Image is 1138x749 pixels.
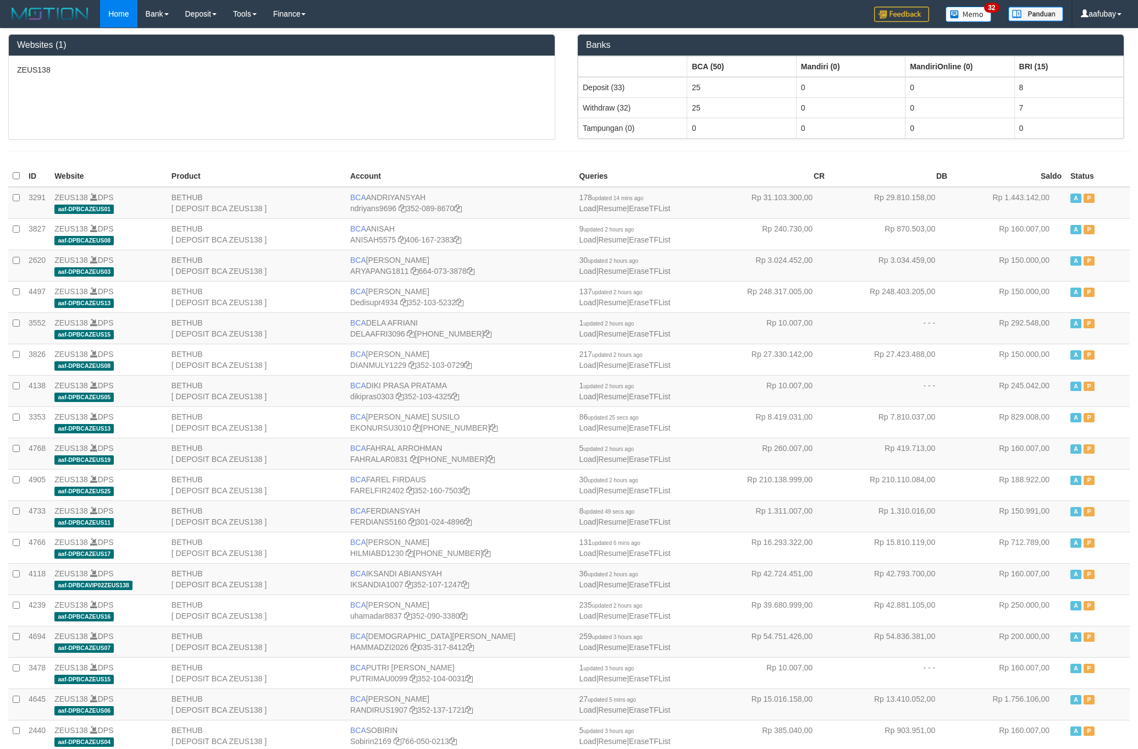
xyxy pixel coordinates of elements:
[952,250,1066,281] td: Rp 150.000,00
[829,218,952,250] td: Rp 870.503,00
[984,3,999,13] span: 32
[54,224,88,233] a: ZEUS138
[579,381,634,390] span: 1
[579,318,670,338] span: | |
[579,412,670,432] span: | |
[598,674,627,683] a: Resume
[598,298,627,307] a: Resume
[706,250,829,281] td: Rp 3.024.452,00
[54,205,114,214] span: aaf-DPBCAZEUS01
[796,56,905,77] th: Group: activate to sort column ascending
[487,455,495,464] a: Copy 5665095158 to clipboard
[579,256,670,276] span: | |
[167,312,346,344] td: BETHUB [ DEPOSIT BCA ZEUS138 ]
[1084,319,1095,328] span: Paused
[1084,288,1095,297] span: Paused
[598,267,627,276] a: Resume
[629,674,670,683] a: EraseTFList
[598,204,627,213] a: Resume
[54,538,88,547] a: ZEUS138
[905,97,1014,118] td: 0
[350,193,366,202] span: BCA
[411,267,418,276] a: Copy ARYAPANG1811 to clipboard
[579,381,670,401] span: | |
[629,580,670,589] a: EraseTFList
[350,475,366,484] span: BCA
[346,312,575,344] td: DELA AFRIANI [PHONE_NUMBER]
[579,475,638,484] span: 30
[952,469,1066,500] td: Rp 188.922,00
[167,438,346,469] td: BETHUB [ DEPOSIT BCA ZEUS138 ]
[579,706,596,714] a: Load
[484,329,491,338] a: Copy 8692458639 to clipboard
[350,674,407,683] a: PUTRIMAU0099
[1070,288,1081,297] span: Active
[410,706,417,714] a: Copy RANDIRUS1907 to clipboard
[629,423,670,432] a: EraseTFList
[1066,166,1130,187] th: Status
[54,695,88,703] a: ZEUS138
[398,235,406,244] a: Copy ANISAH5575 to clipboard
[829,469,952,500] td: Rp 210.110.084,00
[346,375,575,406] td: DIKI PRASA PRATAMA 352-103-4325
[583,227,634,233] span: updated 2 hours ago
[400,298,408,307] a: Copy Dedisupr4934 to clipboard
[394,737,401,746] a: Copy Sobirin2169 to clipboard
[1070,476,1081,485] span: Active
[579,329,596,338] a: Load
[574,166,706,187] th: Queries
[629,204,670,213] a: EraseTFList
[629,643,670,652] a: EraseTFList
[578,77,687,98] td: Deposit (33)
[579,444,670,464] span: | |
[54,601,88,609] a: ZEUS138
[598,612,627,620] a: Resume
[54,475,88,484] a: ZEUS138
[54,632,88,641] a: ZEUS138
[467,267,474,276] a: Copy 6640733878 to clipboard
[579,235,596,244] a: Load
[629,361,670,370] a: EraseTFList
[952,344,1066,375] td: Rp 150.000,00
[54,569,88,578] a: ZEUS138
[24,375,50,406] td: 4138
[598,361,627,370] a: Resume
[579,674,596,683] a: Load
[598,549,627,558] a: Resume
[687,118,796,138] td: 0
[629,298,670,307] a: EraseTFList
[24,250,50,281] td: 2620
[167,281,346,312] td: BETHUB [ DEPOSIT BCA ZEUS138 ]
[24,406,50,438] td: 3353
[405,580,413,589] a: Copy IKSANDIA1007 to clipboard
[410,674,417,683] a: Copy PUTRIMAU0099 to clipboard
[460,612,467,620] a: Copy 3520903380 to clipboard
[413,423,421,432] a: Copy EKONURSU3010 to clipboard
[54,267,114,277] span: aaf-DPBCAZEUS03
[350,486,404,495] a: FARELFIR2402
[578,97,687,118] td: Withdraw (32)
[456,298,463,307] a: Copy 3521035232 to clipboard
[54,381,88,390] a: ZEUS138
[464,361,472,370] a: Copy 3521030729 to clipboard
[1014,56,1123,77] th: Group: activate to sort column ascending
[17,64,546,75] p: ZEUS138
[350,318,366,327] span: BCA
[167,187,346,219] td: BETHUB [ DEPOSIT BCA ZEUS138 ]
[579,737,596,746] a: Load
[592,289,643,295] span: updated 2 hours ago
[952,281,1066,312] td: Rp 150.000,00
[50,406,167,438] td: DPS
[579,204,596,213] a: Load
[50,312,167,344] td: DPS
[54,330,114,339] span: aaf-DPBCAZEUS15
[350,256,366,265] span: BCA
[629,517,670,526] a: EraseTFList
[350,287,366,296] span: BCA
[24,166,50,187] th: ID
[350,381,366,390] span: BCA
[905,118,1014,138] td: 0
[1084,194,1095,203] span: Paused
[583,383,634,389] span: updated 2 hours ago
[483,549,490,558] a: Copy 7495214257 to clipboard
